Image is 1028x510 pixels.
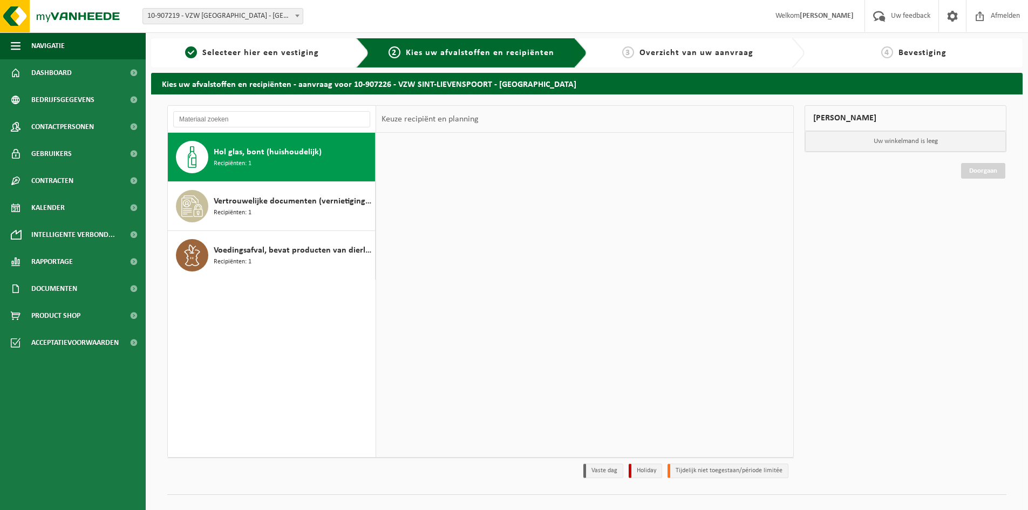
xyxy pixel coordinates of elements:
button: Voedingsafval, bevat producten van dierlijke oorsprong, onverpakt, categorie 3 Recipiënten: 1 [168,231,376,280]
span: Navigatie [31,32,65,59]
span: Recipiënten: 1 [214,208,251,218]
span: Rapportage [31,248,73,275]
li: Tijdelijk niet toegestaan/période limitée [668,464,788,478]
span: 4 [881,46,893,58]
span: Bevestiging [898,49,947,57]
span: Recipiënten: 1 [214,159,251,169]
span: 3 [622,46,634,58]
span: Kies uw afvalstoffen en recipiënten [406,49,554,57]
li: Holiday [629,464,662,478]
span: Dashboard [31,59,72,86]
span: Product Shop [31,302,80,329]
a: 1Selecteer hier een vestiging [156,46,348,59]
span: 2 [389,46,400,58]
h2: Kies uw afvalstoffen en recipiënten - aanvraag voor 10-907226 - VZW SINT-LIEVENSPOORT - [GEOGRAPH... [151,73,1023,94]
a: Doorgaan [961,163,1005,179]
span: Acceptatievoorwaarden [31,329,119,356]
span: Voedingsafval, bevat producten van dierlijke oorsprong, onverpakt, categorie 3 [214,244,372,257]
span: 10-907219 - VZW SINT-LIEVENSPOORT - GENT [142,8,303,24]
span: Overzicht van uw aanvraag [639,49,753,57]
strong: [PERSON_NAME] [800,12,854,20]
span: Hol glas, bont (huishoudelijk) [214,146,322,159]
span: Intelligente verbond... [31,221,115,248]
span: Kalender [31,194,65,221]
button: Hol glas, bont (huishoudelijk) Recipiënten: 1 [168,133,376,182]
span: Contracten [31,167,73,194]
span: 1 [185,46,197,58]
span: Gebruikers [31,140,72,167]
span: Selecteer hier een vestiging [202,49,319,57]
div: [PERSON_NAME] [805,105,1006,131]
span: Vertrouwelijke documenten (vernietiging - recyclage) [214,195,372,208]
input: Materiaal zoeken [173,111,370,127]
li: Vaste dag [583,464,623,478]
div: Keuze recipiënt en planning [376,106,484,133]
span: Recipiënten: 1 [214,257,251,267]
button: Vertrouwelijke documenten (vernietiging - recyclage) Recipiënten: 1 [168,182,376,231]
span: Bedrijfsgegevens [31,86,94,113]
span: 10-907219 - VZW SINT-LIEVENSPOORT - GENT [143,9,303,24]
span: Documenten [31,275,77,302]
span: Contactpersonen [31,113,94,140]
p: Uw winkelmand is leeg [805,131,1006,152]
